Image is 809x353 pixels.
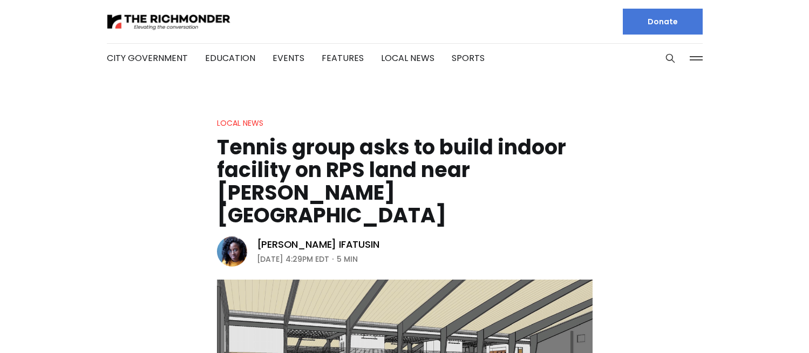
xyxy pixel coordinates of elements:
[452,52,485,64] a: Sports
[217,118,263,128] a: Local News
[217,136,593,227] h1: Tennis group asks to build indoor facility on RPS land near [PERSON_NAME][GEOGRAPHIC_DATA]
[205,52,255,64] a: Education
[273,52,304,64] a: Events
[337,253,358,266] span: 5 min
[322,52,364,64] a: Features
[381,52,434,64] a: Local News
[217,236,247,267] img: Victoria A. Ifatusin
[257,253,329,266] time: [DATE] 4:29PM EDT
[623,9,703,35] a: Donate
[257,238,379,251] a: [PERSON_NAME] Ifatusin
[662,50,678,66] button: Search this site
[107,12,231,31] img: The Richmonder
[107,52,188,64] a: City Government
